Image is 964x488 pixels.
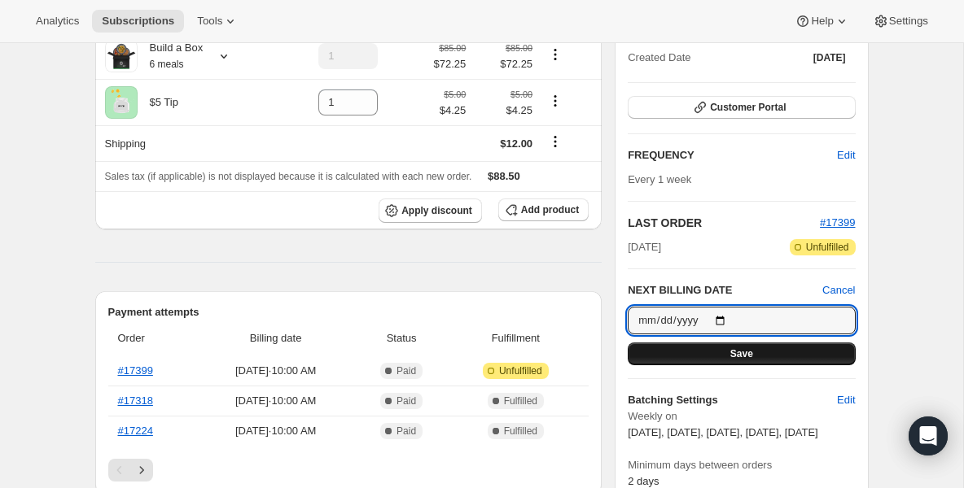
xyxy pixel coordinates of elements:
[813,51,846,64] span: [DATE]
[102,15,174,28] span: Subscriptions
[138,40,204,72] div: Build a Box
[628,457,855,473] span: Minimum days between orders
[822,282,855,298] button: Cancel
[542,46,568,63] button: Product actions
[510,89,532,99] small: $5.00
[628,147,837,163] h2: FREQUENCY
[710,101,786,114] span: Customer Portal
[837,392,855,408] span: Edit
[401,204,472,217] span: Apply discount
[130,459,153,481] button: Next
[804,46,856,69] button: [DATE]
[785,10,859,33] button: Help
[201,363,351,379] span: [DATE] · 10:00 AM
[628,408,855,425] span: Weekly on
[488,170,520,182] span: $88.50
[827,387,865,413] button: Edit
[827,142,865,168] button: Edit
[397,425,416,438] span: Paid
[397,364,416,377] span: Paid
[628,426,818,438] span: [DATE], [DATE], [DATE], [DATE], [DATE]
[361,330,443,346] span: Status
[118,364,153,377] a: #17399
[499,364,542,377] span: Unfulfilled
[138,94,178,111] div: $5 Tip
[506,43,532,53] small: $85.00
[187,10,248,33] button: Tools
[628,173,691,185] span: Every 1 week
[889,15,928,28] span: Settings
[628,282,822,298] h2: NEXT BILLING DATE
[150,59,184,70] small: 6 meals
[475,102,532,119] span: $4.25
[201,393,351,409] span: [DATE] · 10:00 AM
[108,320,196,356] th: Order
[863,10,938,33] button: Settings
[439,43,466,53] small: $85.00
[118,425,153,437] a: #17224
[36,15,79,28] span: Analytics
[434,56,467,72] span: $72.25
[108,459,589,481] nav: Pagination
[498,198,589,221] button: Add product
[820,215,855,231] button: #17399
[837,147,855,163] span: Edit
[820,216,855,229] a: #17399
[118,394,153,407] a: #17318
[628,392,837,408] h6: Batching Settings
[108,304,589,320] h2: Payment attempts
[452,330,579,346] span: Fulfillment
[811,15,833,28] span: Help
[542,92,568,110] button: Product actions
[500,137,532,150] span: $12.00
[95,125,274,161] th: Shipping
[542,133,568,150] button: Shipping actions
[475,56,532,72] span: $72.25
[806,241,849,254] span: Unfulfilled
[26,10,89,33] button: Analytics
[440,102,467,119] span: $4.25
[379,198,482,223] button: Apply discount
[444,89,466,99] small: $5.00
[730,347,753,360] span: Save
[504,394,537,407] span: Fulfilled
[201,330,351,346] span: Billing date
[628,239,661,255] span: [DATE]
[628,96,855,119] button: Customer Portal
[628,475,659,487] span: 2 days
[628,215,820,231] h2: LAST ORDER
[909,416,948,455] div: Open Intercom Messenger
[628,50,690,66] span: Created Date
[92,10,184,33] button: Subscriptions
[521,203,579,216] span: Add product
[105,86,138,119] img: product img
[105,171,472,182] span: Sales tax (if applicable) is not displayed because it is calculated with each new order.
[201,423,351,439] span: [DATE] · 10:00 AM
[397,394,416,407] span: Paid
[628,342,855,365] button: Save
[504,425,537,438] span: Fulfilled
[197,15,222,28] span: Tools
